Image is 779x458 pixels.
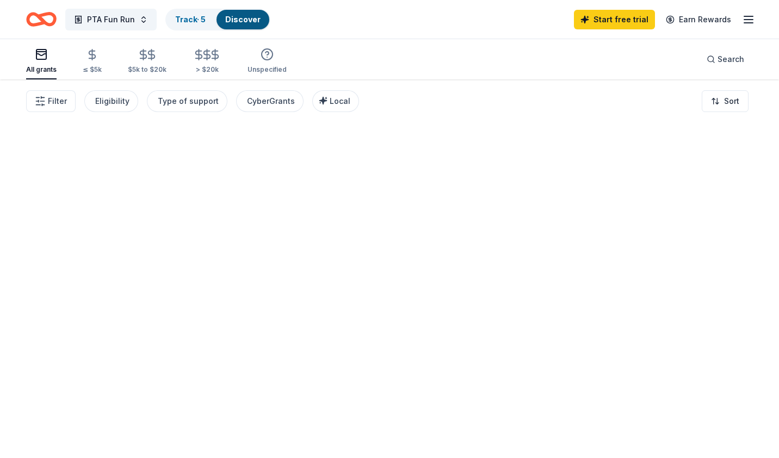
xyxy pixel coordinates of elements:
[702,90,749,112] button: Sort
[83,44,102,79] button: ≤ $5k
[26,65,57,74] div: All grants
[128,44,166,79] button: $5k to $20k
[147,90,227,112] button: Type of support
[248,44,287,79] button: Unspecified
[193,65,221,74] div: > $20k
[330,96,350,106] span: Local
[95,95,129,108] div: Eligibility
[225,15,261,24] a: Discover
[574,10,655,29] a: Start free trial
[26,90,76,112] button: Filter
[312,90,359,112] button: Local
[26,7,57,32] a: Home
[128,65,166,74] div: $5k to $20k
[48,95,67,108] span: Filter
[193,44,221,79] button: > $20k
[698,48,753,70] button: Search
[87,13,135,26] span: PTA Fun Run
[247,95,295,108] div: CyberGrants
[718,53,744,66] span: Search
[83,65,102,74] div: ≤ $5k
[65,9,157,30] button: PTA Fun Run
[236,90,304,112] button: CyberGrants
[26,44,57,79] button: All grants
[158,95,219,108] div: Type of support
[84,90,138,112] button: Eligibility
[175,15,206,24] a: Track· 5
[165,9,270,30] button: Track· 5Discover
[659,10,738,29] a: Earn Rewards
[724,95,739,108] span: Sort
[248,65,287,74] div: Unspecified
